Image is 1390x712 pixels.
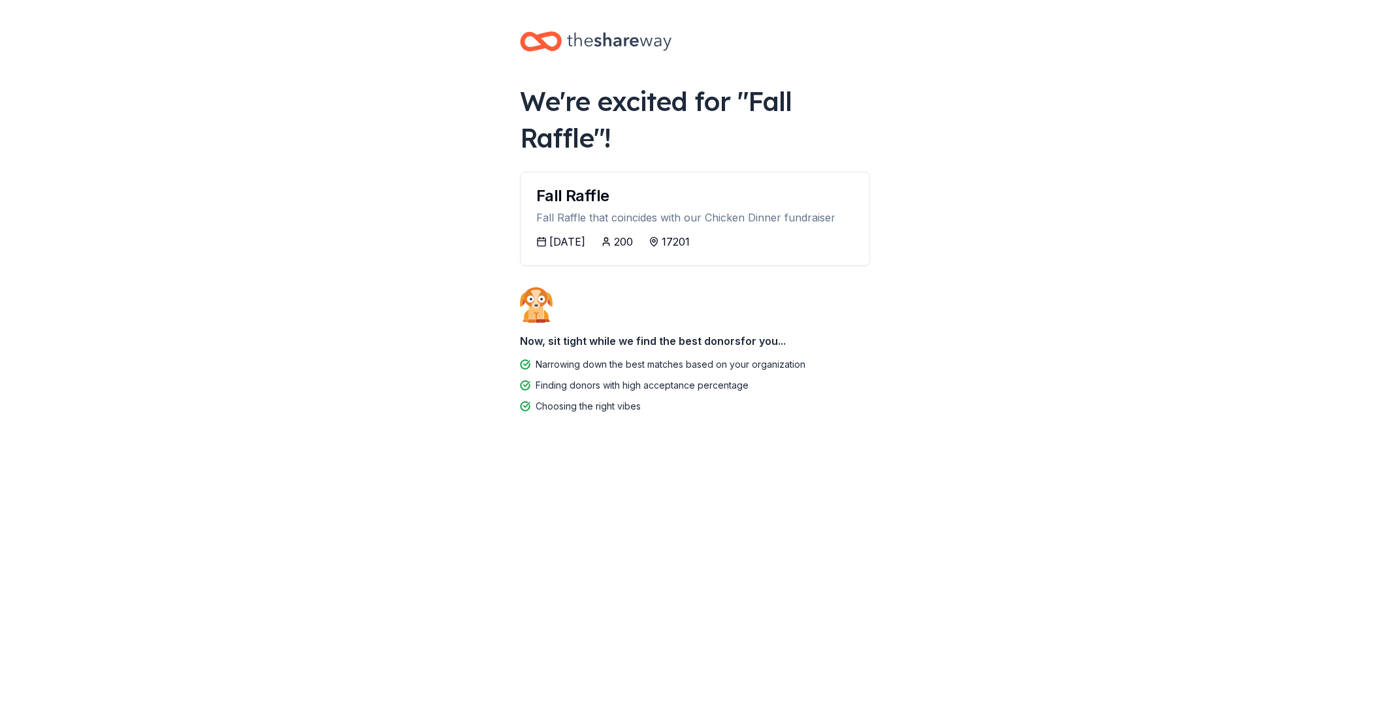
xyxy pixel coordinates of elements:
div: Fall Raffle [536,188,854,204]
img: Dog waiting patiently [520,287,553,322]
div: We're excited for " Fall Raffle "! [520,83,870,156]
div: Choosing the right vibes [536,398,641,414]
div: 200 [614,234,633,250]
div: Fall Raffle that coincides with our Chicken Dinner fundraiser [536,209,854,226]
div: 17201 [662,234,690,250]
div: [DATE] [549,234,585,250]
div: Finding donors with high acceptance percentage [536,378,749,393]
div: Now, sit tight while we find the best donors for you... [520,328,870,354]
div: Narrowing down the best matches based on your organization [536,357,805,372]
